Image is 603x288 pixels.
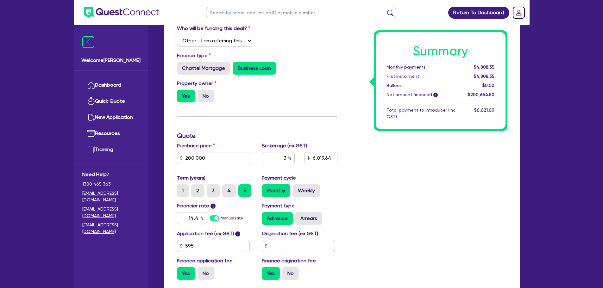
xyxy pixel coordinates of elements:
label: Origination fee (ex GST) [262,230,318,237]
span: $200,654.50 [468,92,494,97]
label: Purchase price [177,142,215,150]
span: Need Help? [82,171,140,178]
input: Search by name, application ID or mobile number... [206,7,396,18]
a: Quick Quote [82,93,140,109]
label: Who will be funding this deal? [177,25,250,32]
label: Payment cycle [262,174,296,182]
label: 1 [177,184,189,197]
img: resources [87,130,95,137]
a: [EMAIL_ADDRESS][DOMAIN_NAME] [82,206,140,219]
label: Business Loan [233,62,276,75]
div: Balloon [382,82,460,89]
label: 4 [222,184,236,197]
label: Financier rate [177,202,216,210]
div: Monthly payments [382,64,460,70]
span: Welcome [PERSON_NAME] [81,57,141,64]
img: training [87,146,95,153]
label: Yes [177,90,195,102]
a: [EMAIL_ADDRESS][DOMAIN_NAME] [82,190,140,203]
span: $4,808.35 [474,64,494,70]
div: Net amount financed [382,91,460,98]
span: $6,621.60 [474,107,494,113]
label: 3 [207,184,220,197]
label: Term (years) [177,174,205,182]
label: Brokerage (ex GST) [262,142,307,150]
span: i [433,93,438,97]
label: Arrears [295,212,322,225]
span: i [235,231,240,236]
label: Weekly [293,184,320,197]
span: $0.00 [482,83,494,88]
img: quick-quote [87,97,95,105]
div: First instalment [382,73,460,80]
a: Dashboard [82,77,140,93]
span: 1300 465 363 [82,181,140,187]
img: new-application [87,113,95,121]
label: No [282,267,299,280]
label: Monthly [262,184,290,197]
label: Manual rate [221,215,243,221]
h1: Summary [386,44,495,59]
label: No [198,267,214,280]
h3: Quote [177,132,337,139]
a: Training [82,142,140,158]
label: Yes [262,267,280,280]
label: Application fee (ex GST) [177,230,234,237]
a: New Application [82,109,140,126]
span: $4,808.35 [474,74,494,79]
label: Finance application fee [177,257,233,265]
label: 2 [191,184,204,197]
a: Dropdown toggle [511,4,527,21]
div: Total payment to introducer (inc GST) [382,107,460,120]
a: Return To Dashboard [448,7,509,19]
label: Finance origination fee [262,257,316,265]
label: 5 [238,184,251,197]
img: quest-connect-logo-blue [84,7,159,18]
label: Yes [177,267,195,280]
label: Property owner [177,80,216,87]
label: No [198,90,214,102]
a: [EMAIL_ADDRESS][DOMAIN_NAME] [82,222,140,235]
label: Advance [262,212,293,225]
label: Payment type [262,202,295,210]
label: Chattel Mortgage [177,62,230,75]
label: Finance type [177,52,211,59]
a: Resources [82,126,140,142]
img: icon-menu-close [82,36,94,48]
span: i [210,204,216,209]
